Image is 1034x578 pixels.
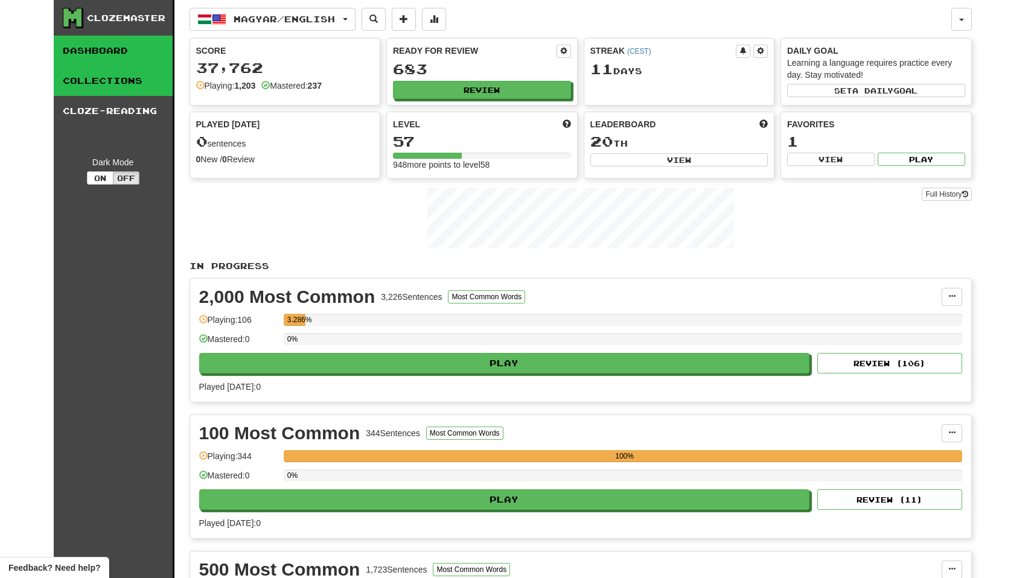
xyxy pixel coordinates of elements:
[563,118,571,130] span: Score more points to level up
[362,8,386,31] button: Search sentences
[393,134,571,149] div: 57
[8,562,100,574] span: Open feedback widget
[287,314,306,326] div: 3.286%
[590,133,613,150] span: 20
[199,518,261,528] span: Played [DATE]: 0
[199,382,261,392] span: Played [DATE]: 0
[393,159,571,171] div: 948 more points to level 58
[222,154,227,164] strong: 0
[627,47,651,56] a: (CEST)
[287,450,962,462] div: 100%
[63,156,164,168] div: Dark Mode
[787,153,875,166] button: View
[393,62,571,77] div: 683
[196,134,374,150] div: sentences
[392,8,416,31] button: Add sentence to collection
[433,563,510,576] button: Most Common Words
[199,333,278,353] div: Mastered: 0
[590,134,768,150] div: th
[817,489,962,510] button: Review (11)
[817,353,962,373] button: Review (106)
[113,171,139,185] button: Off
[199,353,810,373] button: Play
[54,96,173,126] a: Cloze-Reading
[199,314,278,334] div: Playing: 106
[196,118,260,130] span: Played [DATE]
[787,118,965,130] div: Favorites
[922,188,971,201] a: Full History
[422,8,446,31] button: More stats
[190,260,972,272] p: In Progress
[366,427,420,439] div: 344 Sentences
[199,489,810,510] button: Play
[590,62,768,77] div: Day s
[590,118,656,130] span: Leaderboard
[759,118,768,130] span: This week in points, UTC
[196,80,256,92] div: Playing:
[199,288,375,306] div: 2,000 Most Common
[196,45,374,57] div: Score
[196,60,374,75] div: 37,762
[190,8,356,31] button: Magyar/English
[393,81,571,99] button: Review
[234,81,255,91] strong: 1,203
[393,118,420,130] span: Level
[590,45,736,57] div: Streak
[199,469,278,489] div: Mastered: 0
[366,564,427,576] div: 1,723 Sentences
[787,57,965,81] div: Learning a language requires practice every day. Stay motivated!
[54,36,173,66] a: Dashboard
[234,14,335,24] span: Magyar / English
[54,66,173,96] a: Collections
[787,45,965,57] div: Daily Goal
[261,80,322,92] div: Mastered:
[590,153,768,167] button: View
[448,290,525,303] button: Most Common Words
[196,153,374,165] div: New / Review
[787,84,965,97] button: Seta dailygoal
[308,81,322,91] strong: 237
[590,60,613,77] span: 11
[878,153,965,166] button: Play
[852,86,893,95] span: a daily
[393,45,557,57] div: Ready for Review
[199,450,278,470] div: Playing: 344
[196,133,208,150] span: 0
[87,12,165,24] div: Clozemaster
[426,427,503,440] button: Most Common Words
[381,291,442,303] div: 3,226 Sentences
[787,134,965,149] div: 1
[196,154,201,164] strong: 0
[87,171,113,185] button: On
[199,424,360,442] div: 100 Most Common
